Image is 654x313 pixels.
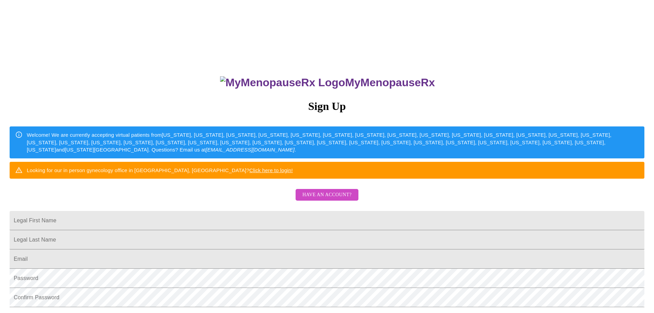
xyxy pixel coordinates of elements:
[249,167,293,173] a: Click here to login!
[27,164,293,177] div: Looking for our in person gynecology office in [GEOGRAPHIC_DATA], [GEOGRAPHIC_DATA]?
[302,191,352,199] span: Have an account?
[294,197,360,202] a: Have an account?
[206,147,295,153] em: [EMAIL_ADDRESS][DOMAIN_NAME]
[220,76,345,89] img: MyMenopauseRx Logo
[296,189,358,201] button: Have an account?
[11,76,645,89] h3: MyMenopauseRx
[10,100,644,113] h3: Sign Up
[27,128,639,156] div: Welcome! We are currently accepting virtual patients from [US_STATE], [US_STATE], [US_STATE], [US...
